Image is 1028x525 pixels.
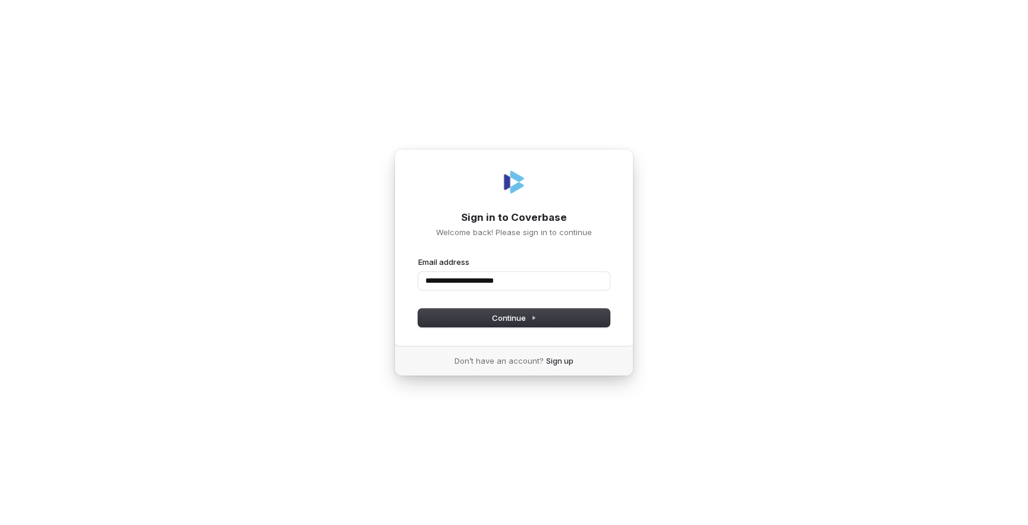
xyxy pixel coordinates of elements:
[546,355,573,366] a: Sign up
[455,355,544,366] span: Don’t have an account?
[418,227,610,237] p: Welcome back! Please sign in to continue
[418,309,610,327] button: Continue
[500,168,528,196] img: Coverbase
[418,257,469,267] label: Email address
[418,211,610,225] h1: Sign in to Coverbase
[492,312,537,323] span: Continue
